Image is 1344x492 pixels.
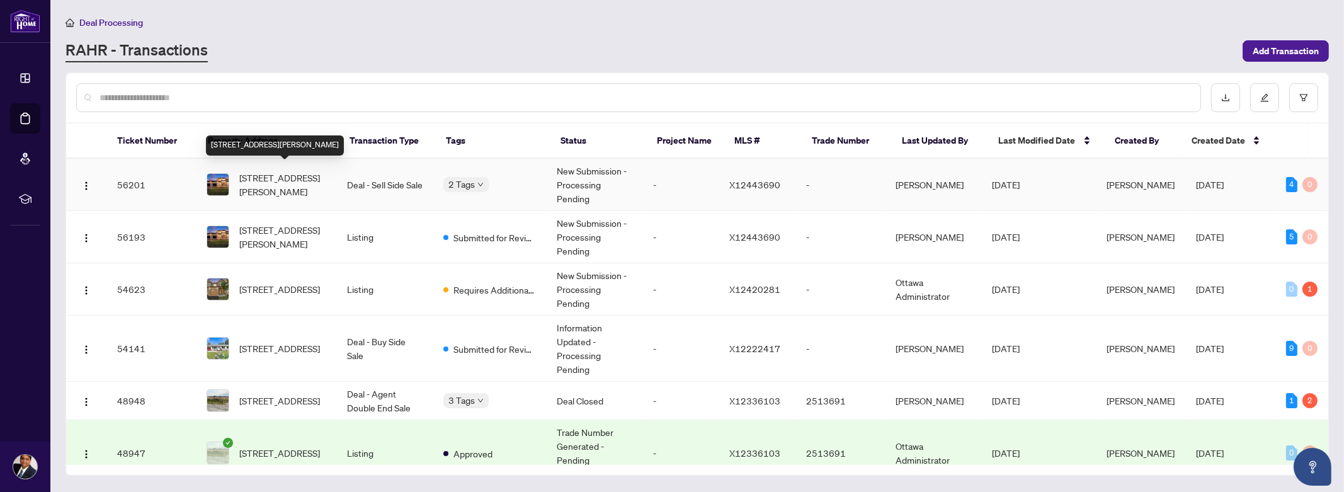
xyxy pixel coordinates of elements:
[1289,83,1318,112] button: filter
[477,181,484,188] span: down
[802,123,892,159] th: Trade Number
[1286,393,1297,408] div: 1
[1221,93,1230,102] span: download
[337,159,433,211] td: Deal - Sell Side Sale
[239,171,327,198] span: [STREET_ADDRESS][PERSON_NAME]
[796,420,886,486] td: 2513691
[1302,229,1318,244] div: 0
[1302,282,1318,297] div: 1
[992,447,1020,459] span: [DATE]
[547,420,642,486] td: Trade Number Generated - Pending Information
[81,345,91,355] img: Logo
[207,278,229,300] img: thumbnail-img
[76,174,96,195] button: Logo
[107,382,196,420] td: 48948
[1286,229,1297,244] div: 5
[477,398,484,404] span: down
[337,382,433,420] td: Deal - Agent Double End Sale
[13,455,37,479] img: Profile Icon
[1302,393,1318,408] div: 2
[207,442,229,464] img: thumbnail-img
[1107,395,1175,406] span: [PERSON_NAME]
[207,226,229,248] img: thumbnail-img
[1299,93,1308,102] span: filter
[643,211,720,263] td: -
[239,223,327,251] span: [STREET_ADDRESS][PERSON_NAME]
[999,134,1076,147] span: Last Modified Date
[796,382,886,420] td: 2513691
[207,338,229,359] img: thumbnail-img
[1197,395,1224,406] span: [DATE]
[796,211,886,263] td: -
[453,342,535,356] span: Submitted for Review
[239,341,320,355] span: [STREET_ADDRESS]
[81,397,91,407] img: Logo
[643,263,720,316] td: -
[448,393,475,408] span: 3 Tags
[886,420,981,486] td: Ottawa Administrator
[453,283,535,297] span: Requires Additional Docs
[1250,83,1279,112] button: edit
[448,177,475,192] span: 2 Tags
[337,420,433,486] td: Listing
[239,446,320,460] span: [STREET_ADDRESS]
[643,316,720,382] td: -
[992,179,1020,190] span: [DATE]
[796,263,886,316] td: -
[436,123,550,159] th: Tags
[729,179,780,190] span: X12443690
[76,443,96,463] button: Logo
[79,17,143,28] span: Deal Processing
[1302,341,1318,356] div: 0
[107,123,197,159] th: Ticket Number
[992,343,1020,354] span: [DATE]
[550,123,647,159] th: Status
[1107,231,1175,243] span: [PERSON_NAME]
[10,9,40,33] img: logo
[107,211,196,263] td: 56193
[206,135,344,156] div: [STREET_ADDRESS][PERSON_NAME]
[107,420,196,486] td: 48947
[1260,93,1269,102] span: edit
[1107,343,1175,354] span: [PERSON_NAME]
[992,231,1020,243] span: [DATE]
[337,316,433,382] td: Deal - Buy Side Sale
[76,391,96,411] button: Logo
[729,343,780,354] span: X12222417
[1211,83,1240,112] button: download
[547,211,642,263] td: New Submission - Processing Pending
[1182,123,1272,159] th: Created Date
[1107,283,1175,295] span: [PERSON_NAME]
[1107,179,1175,190] span: [PERSON_NAME]
[1197,343,1224,354] span: [DATE]
[1107,447,1175,459] span: [PERSON_NAME]
[1286,341,1297,356] div: 9
[1286,282,1297,297] div: 0
[796,316,886,382] td: -
[729,283,780,295] span: X12420281
[81,285,91,295] img: Logo
[886,382,981,420] td: [PERSON_NAME]
[992,395,1020,406] span: [DATE]
[547,316,642,382] td: Information Updated - Processing Pending
[729,395,780,406] span: X12336103
[989,123,1105,159] th: Last Modified Date
[724,123,802,159] th: MLS #
[81,181,91,191] img: Logo
[886,211,981,263] td: [PERSON_NAME]
[76,338,96,358] button: Logo
[886,159,981,211] td: [PERSON_NAME]
[886,263,981,316] td: Ottawa Administrator
[81,449,91,459] img: Logo
[643,159,720,211] td: -
[643,420,720,486] td: -
[65,18,74,27] span: home
[796,159,886,211] td: -
[892,123,988,159] th: Last Updated By
[1192,134,1245,147] span: Created Date
[65,40,208,62] a: RAHR - Transactions
[76,227,96,247] button: Logo
[1286,445,1297,461] div: 0
[643,382,720,420] td: -
[337,263,433,316] td: Listing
